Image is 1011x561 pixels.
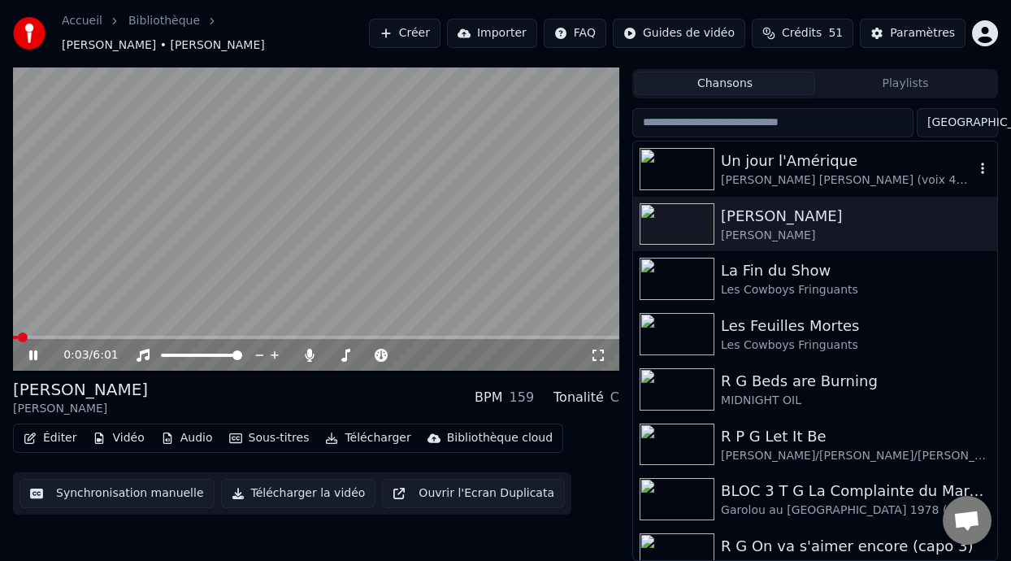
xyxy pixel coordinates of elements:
button: Éditer [17,427,83,450]
div: [PERSON_NAME] [PERSON_NAME] (voix 40%) [721,172,974,189]
div: [PERSON_NAME] [721,228,991,244]
button: Télécharger [319,427,417,450]
div: R G Beds are Burning [721,370,991,393]
div: Bibliothèque cloud [447,430,553,446]
div: 159 [509,388,534,407]
div: MIDNIGHT OIL [721,393,991,409]
div: Un jour l'Amérique [721,150,974,172]
span: Crédits [782,25,822,41]
span: 51 [828,25,843,41]
button: Paramètres [860,19,965,48]
button: Ouvrir l'Ecran Duplicata [382,479,565,508]
span: [PERSON_NAME] • [PERSON_NAME] [62,37,265,54]
button: Chansons [635,72,815,95]
button: Créer [369,19,440,48]
button: Télécharger la vidéo [221,479,376,508]
button: Importer [447,19,537,48]
div: Les Feuilles Mortes [721,315,991,337]
a: Accueil [62,13,102,29]
div: Garolou au [GEOGRAPHIC_DATA] 1978 (voix 40%) [721,502,991,519]
button: Crédits51 [752,19,853,48]
div: BLOC 3 T G La Complainte du Maréchal [PERSON_NAME] [721,480,991,502]
div: R G On va s'aimer encore (capo 3) [721,535,991,558]
div: Ouvrir le chat [943,496,991,545]
button: Guides de vidéo [613,19,745,48]
div: Les Cowboys Fringuants [721,337,991,354]
div: Les Cowboys Fringuants [721,282,991,298]
button: Vidéo [86,427,150,450]
div: [PERSON_NAME] [13,378,148,401]
span: 0:03 [63,347,89,363]
div: Tonalité [553,388,604,407]
div: BPM [475,388,502,407]
div: R P G Let It Be [721,425,991,448]
nav: breadcrumb [62,13,369,54]
a: Bibliothèque [128,13,200,29]
img: youka [13,17,46,50]
div: La Fin du Show [721,259,991,282]
span: 6:01 [93,347,118,363]
div: [PERSON_NAME] [13,401,148,417]
button: Sous-titres [223,427,316,450]
div: / [63,347,102,363]
div: [PERSON_NAME] [721,205,991,228]
div: Paramètres [890,25,955,41]
button: FAQ [544,19,606,48]
div: C [610,388,619,407]
button: Synchronisation manuelle [20,479,215,508]
button: Playlists [815,72,996,95]
button: Audio [154,427,219,450]
div: [PERSON_NAME]/[PERSON_NAME]/[PERSON_NAME] THE BEATLES (voix 30%) [721,448,991,464]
